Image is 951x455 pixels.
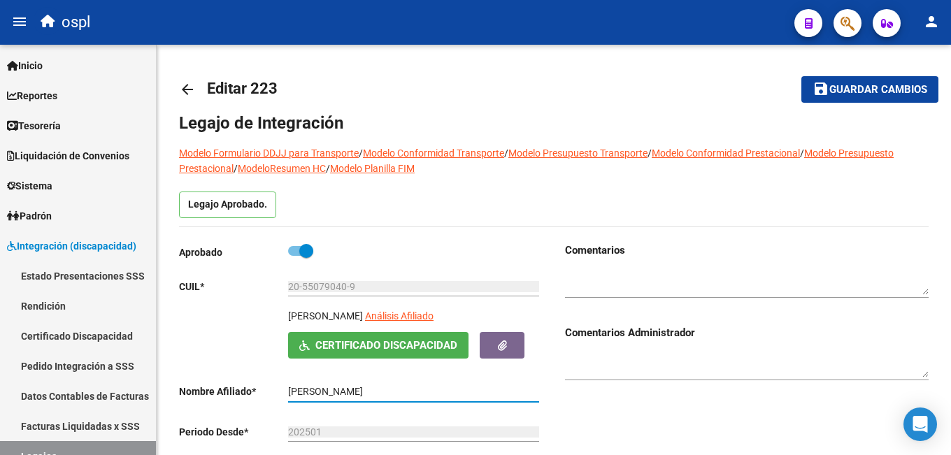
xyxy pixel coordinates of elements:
a: Modelo Planilla FIM [330,163,415,174]
a: ModeloResumen HC [238,163,326,174]
p: Legajo Aprobado. [179,192,276,218]
div: Open Intercom Messenger [903,407,937,441]
span: Inicio [7,58,43,73]
span: Sistema [7,178,52,194]
span: Guardar cambios [829,84,927,96]
a: Modelo Conformidad Prestacional [652,147,800,159]
span: Integración (discapacidad) [7,238,136,254]
span: Reportes [7,88,57,103]
span: Editar 223 [207,80,278,97]
p: [PERSON_NAME] [288,308,363,324]
a: Modelo Formulario DDJJ para Transporte [179,147,359,159]
p: Aprobado [179,245,288,260]
button: Certificado Discapacidad [288,332,469,358]
h3: Comentarios Administrador [565,325,929,340]
span: Liquidación de Convenios [7,148,129,164]
mat-icon: arrow_back [179,81,196,98]
span: Certificado Discapacidad [315,340,457,352]
span: ospl [62,7,90,38]
mat-icon: save [813,80,829,97]
a: Modelo Presupuesto Transporte [508,147,648,159]
span: Padrón [7,208,52,224]
p: Periodo Desde [179,424,288,440]
p: CUIL [179,279,288,294]
span: Análisis Afiliado [365,310,434,322]
button: Guardar cambios [801,76,938,102]
h1: Legajo de Integración [179,112,929,134]
mat-icon: person [923,13,940,30]
span: Tesorería [7,118,61,133]
p: Nombre Afiliado [179,384,288,399]
h3: Comentarios [565,243,929,258]
mat-icon: menu [11,13,28,30]
a: Modelo Conformidad Transporte [363,147,504,159]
